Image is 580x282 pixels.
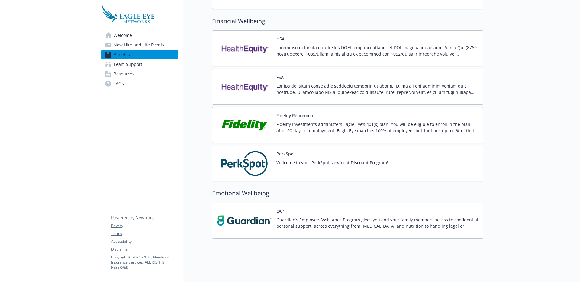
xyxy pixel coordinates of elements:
[114,79,124,88] span: FAQs
[276,208,284,214] button: EAP
[111,247,178,252] a: Disclaimer
[276,121,478,134] p: Fidelity Investments administers Eagle Eye’s 401(k) plan. You will be eligible to enroll in the p...
[111,223,178,229] a: Privacy
[114,40,164,50] span: New Hire and Life Events
[217,112,272,138] img: Fidelity Investments carrier logo
[114,69,134,79] span: Resources
[111,231,178,236] a: Terms
[276,159,388,166] p: Welcome to your PerkSpot Newfront Discount Program!
[217,151,272,176] img: PerkSpot carrier logo
[114,30,132,40] span: Welcome
[217,208,272,233] img: Guardian carrier logo
[101,79,178,88] a: FAQs
[212,17,483,26] h2: Financial Wellbeing
[276,74,284,80] button: FSA
[276,216,478,229] p: Guardian’s Employee Assistance Program gives you and your family members access to confidential p...
[212,189,483,198] h2: Emotional Wellbeing
[217,36,272,61] img: Health Equity carrier logo
[276,83,478,95] p: Lor ips dol sitam conse ad e seddoeiu temporin utlabor (ETD) ma ali eni adminim veniam quis nostr...
[217,74,272,100] img: Health Equity carrier logo
[101,59,178,69] a: Team Support
[111,255,178,270] p: Copyright © 2024 - 2025 , Newfront Insurance Services, ALL RIGHTS RESERVED
[111,239,178,244] a: Accessibility
[101,50,178,59] a: Benefits
[276,151,295,157] button: PerkSpot
[101,30,178,40] a: Welcome
[114,59,142,69] span: Team Support
[276,36,285,42] button: HSA
[114,50,130,59] span: Benefits
[101,69,178,79] a: Resources
[276,112,315,119] button: Fidelity Retirement
[276,44,478,57] p: Loremipsu dolorsita co adi Elits DOEI temp inci utlabor et DOL magnaaliquae admi Venia Qui (8769 ...
[101,40,178,50] a: New Hire and Life Events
